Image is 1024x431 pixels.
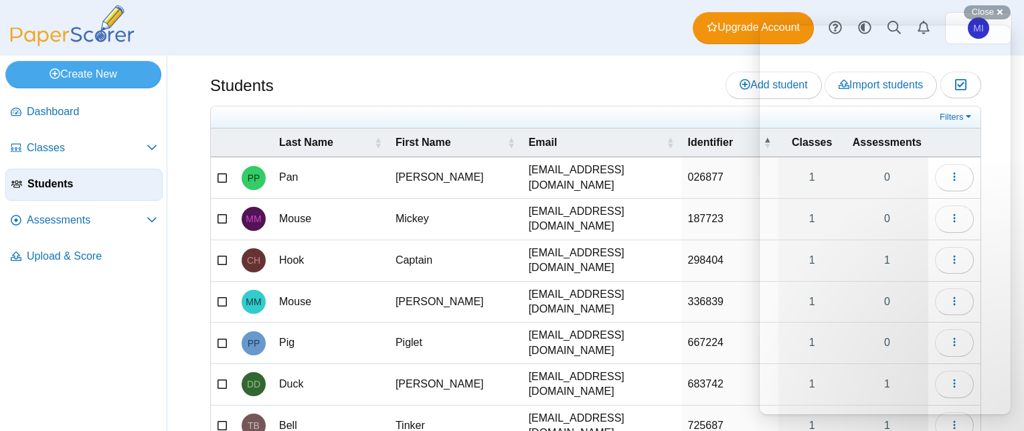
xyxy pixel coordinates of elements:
span: Email [529,135,664,150]
a: Assessments [5,205,163,237]
td: Pan [272,157,389,199]
td: [PERSON_NAME] [389,364,522,406]
span: Melissa Iyengar [973,23,984,33]
iframe: Help Scout Beacon - Live Chat, Contact Form, and Knowledge Base [760,25,1011,414]
td: [EMAIL_ADDRESS][DOMAIN_NAME] [522,157,681,199]
span: First Name : Activate to sort [507,136,515,149]
h1: Students [210,74,274,97]
td: Mickey [389,199,522,240]
span: Tinker Bell [248,421,260,430]
td: [EMAIL_ADDRESS][DOMAIN_NAME] [522,240,681,282]
td: Piglet [389,323,522,364]
span: Piglet Pig [248,339,260,348]
td: [EMAIL_ADDRESS][DOMAIN_NAME] [522,323,681,364]
td: 298404 [681,240,778,282]
span: Email : Activate to sort [667,136,675,149]
a: Classes [5,133,163,165]
span: Students [27,177,157,191]
td: [EMAIL_ADDRESS][DOMAIN_NAME] [522,282,681,323]
span: Assessments [27,213,147,228]
span: Identifier [688,135,761,150]
td: [EMAIL_ADDRESS][DOMAIN_NAME] [522,364,681,406]
td: Pig [272,323,389,364]
a: Dashboard [5,96,163,128]
span: Captain Hook [247,256,260,265]
span: Last Name [279,135,371,150]
td: [PERSON_NAME] [389,282,522,323]
span: Dashboard [27,104,157,119]
a: Add student [726,72,821,98]
a: Alerts [909,13,938,43]
span: Upgrade Account [707,20,800,35]
a: Upgrade Account [693,12,814,44]
td: 667224 [681,323,778,364]
span: Last Name : Activate to sort [374,136,382,149]
img: PaperScorer [5,5,139,46]
td: Duck [272,364,389,406]
button: Close [964,5,1011,19]
a: Upload & Score [5,241,163,273]
td: Mouse [272,282,389,323]
td: 336839 [681,282,778,323]
span: Mickey Mouse [246,214,261,224]
td: 187723 [681,199,778,240]
td: 026877 [681,157,778,199]
span: Minnie Mouse [246,297,261,307]
span: Close [972,7,994,17]
a: PaperScorer [5,37,139,48]
td: Mouse [272,199,389,240]
td: 683742 [681,364,778,406]
span: Upload & Score [27,249,157,264]
td: Captain [389,240,522,282]
span: Donald Duck [247,379,260,389]
span: Add student [740,79,807,90]
td: Hook [272,240,389,282]
td: [PERSON_NAME] [389,157,522,199]
a: Students [5,169,163,201]
span: Classes [27,141,147,155]
span: First Name [396,135,505,150]
span: Peter Pan [248,173,260,183]
td: [EMAIL_ADDRESS][DOMAIN_NAME] [522,199,681,240]
a: Create New [5,61,161,88]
